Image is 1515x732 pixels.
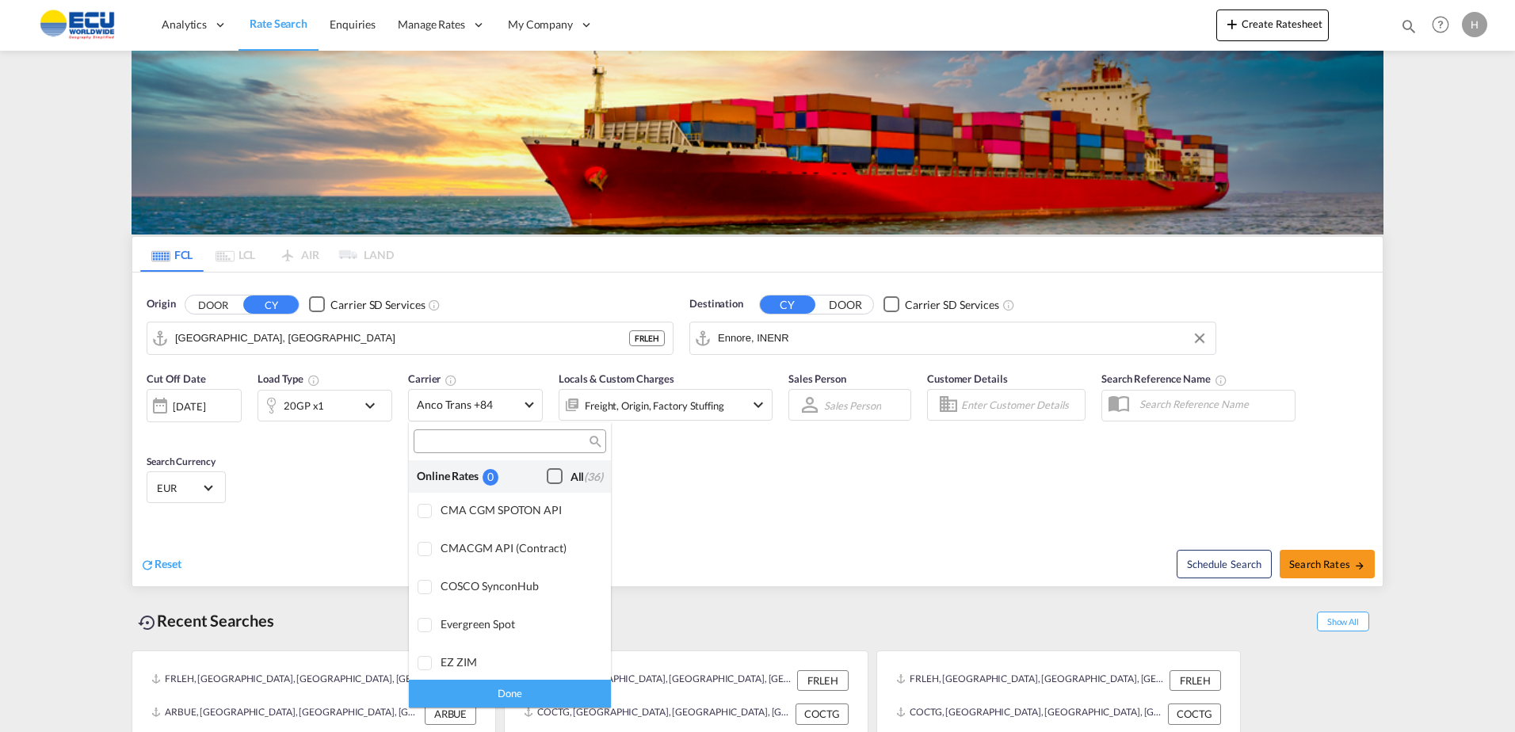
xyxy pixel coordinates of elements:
div: COSCO SynconHub [441,579,598,593]
span: (36) [584,470,603,483]
div: CMACGM API (Contract) [441,541,598,555]
div: Evergreen Spot [441,617,598,631]
md-icon: icon-magnify [588,436,600,448]
div: All [571,469,603,485]
div: 0 [483,469,498,486]
div: CMA CGM SPOTON API [441,503,598,517]
div: Online Rates [417,468,483,485]
div: EZ ZIM [441,655,598,669]
md-checkbox: Checkbox No Ink [547,468,603,485]
div: Done [409,680,611,707]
